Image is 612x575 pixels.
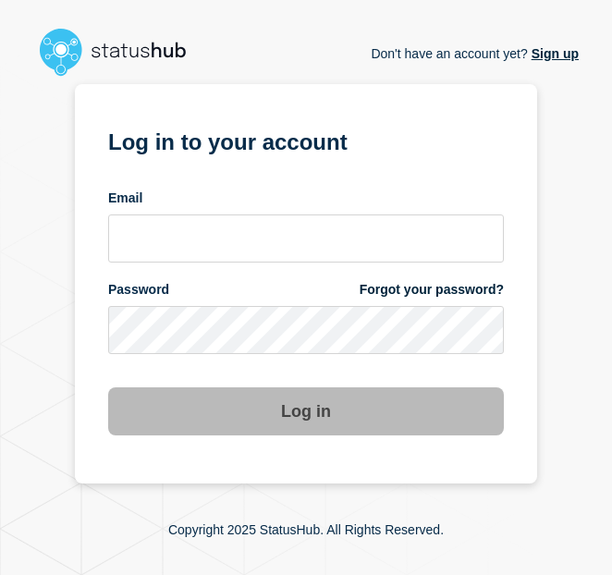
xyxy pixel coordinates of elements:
[108,387,504,435] button: Log in
[33,22,209,81] img: StatusHub logo
[108,306,504,354] input: password input
[108,214,504,263] input: email input
[360,281,504,299] a: Forgot your password?
[108,123,504,157] h1: Log in to your account
[108,281,169,299] span: Password
[371,31,579,76] p: Don't have an account yet?
[108,190,142,207] span: Email
[528,46,579,61] a: Sign up
[168,522,444,537] p: Copyright 2025 StatusHub. All Rights Reserved.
